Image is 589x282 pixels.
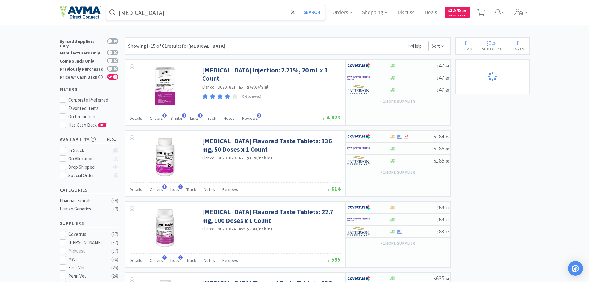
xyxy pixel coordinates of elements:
[204,187,215,192] span: Notes
[444,206,449,210] span: . 22
[448,14,466,18] span: Cash Back
[247,155,273,161] strong: $3.70 / tablet
[437,76,439,80] span: $
[68,247,107,255] div: Midwest
[239,227,246,231] span: from
[378,97,418,106] button: +1more supplier
[162,184,167,189] span: 1
[299,5,325,20] button: Search
[444,218,449,222] span: . 27
[444,147,449,151] span: . 00
[60,74,104,79] div: Price w/ Cash Back
[444,230,449,234] span: . 27
[437,228,449,235] span: 83
[145,137,185,177] img: 179b8ad10cb342879e92e522e941d1e7_497249.jpg
[60,86,118,93] h5: Filters
[60,50,104,55] div: Manufacturers Only
[378,168,418,177] button: +1more supplier
[257,113,261,118] span: 3
[60,220,118,227] h5: Suppliers
[428,41,447,51] span: Sort
[186,258,196,263] span: Track
[68,105,118,112] div: Favorited Items
[111,231,118,238] div: ( 37 )
[437,230,439,234] span: $
[434,133,449,140] span: 184
[178,184,183,189] span: 1
[111,197,118,204] div: ( 58 )
[222,258,238,263] span: Reviews
[60,197,110,204] div: Pharmaceuticals
[456,46,477,52] h4: Items
[465,39,468,47] span: 0
[477,40,507,46] div: .
[198,113,203,118] span: 1
[145,66,185,106] img: 434eaf9944f2498b95c28fa91e14a934_416222.jpeg
[128,42,225,50] div: Showing 1-15 of 61 results
[237,226,238,232] span: ·
[461,9,466,13] span: . 58
[60,186,118,193] h5: Categories
[240,93,261,100] p: (3 Reviews)
[60,205,110,213] div: Human Generics
[444,276,449,281] span: . 94
[60,58,104,63] div: Compounds Only
[347,85,370,94] img: f5e969b455434c6296c6d81ef179fa71_3.png
[237,84,238,90] span: ·
[237,155,238,161] span: ·
[325,185,341,192] span: 614
[434,276,436,281] span: $
[486,40,489,46] span: $
[437,218,439,222] span: $
[68,155,109,163] div: On Allocation
[437,74,449,81] span: 47
[347,215,370,224] img: f6b2451649754179b5b4e0c70c3f7cb0_2.png
[247,226,273,232] strong: $0.83 / tablet
[347,73,370,82] img: f6b2451649754179b5b4e0c70c3f7cb0_2.png
[405,41,425,51] p: Help
[68,147,109,154] div: In Stock
[222,187,238,192] span: Reviews
[202,66,339,83] a: [MEDICAL_DATA] Injection: 2.27%, 20 mL x 1 Count
[444,135,449,139] span: . 95
[178,255,183,260] span: 1
[422,10,440,15] a: Deals
[216,226,217,232] span: ·
[224,115,235,121] span: Notes
[434,147,436,151] span: $
[68,239,107,246] div: [PERSON_NAME]
[170,258,179,263] span: Lists
[444,76,449,80] span: . 69
[188,43,225,49] strong: [MEDICAL_DATA]
[434,135,436,139] span: $
[444,64,449,68] span: . 64
[437,88,439,93] span: $
[170,187,179,192] span: Lists
[507,46,529,52] h4: Carts
[247,84,269,90] strong: $47.64 / vial
[444,159,449,163] span: . 00
[434,157,449,164] span: 185
[145,208,185,248] img: 9999a4869e4242f38a4309d4ef771d10_416384.png
[111,247,118,255] div: ( 37 )
[489,39,492,47] span: 0
[517,39,520,47] span: 0
[68,272,107,280] div: Penn Vet
[130,115,142,121] span: Details
[130,187,142,192] span: Details
[347,156,370,165] img: f5e969b455434c6296c6d81ef179fa71_3.png
[68,264,107,271] div: First Vet
[68,231,107,238] div: Covetrus
[182,113,186,118] span: 2
[111,264,118,271] div: ( 25 )
[60,6,101,19] img: e4e33dab9f054f5782a47901c742baa9_102.png
[186,187,196,192] span: Track
[190,115,199,121] span: Lists
[347,61,370,70] img: 77fca1acd8b6420a9015268ca798ef17_1.png
[445,4,470,21] a: $2,545.58Cash Back
[216,84,217,90] span: ·
[448,9,450,13] span: $
[202,137,339,154] a: [MEDICAL_DATA] Flavored Taste Tablets: 136 mg, 50 Doses x 1 Count
[437,206,439,210] span: $
[202,84,215,90] a: Elanco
